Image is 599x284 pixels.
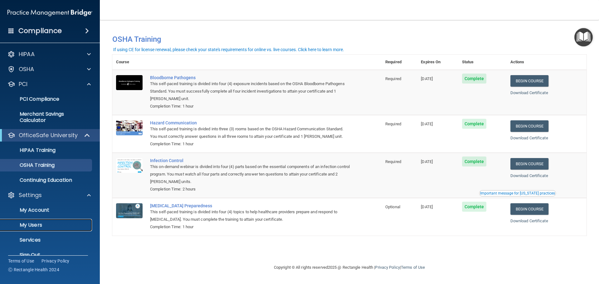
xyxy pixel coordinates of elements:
a: Begin Course [510,203,548,215]
span: [DATE] [421,159,433,164]
p: HIPAA Training [4,147,56,153]
div: This self-paced training is divided into four (4) exposure incidents based on the OSHA Bloodborne... [150,80,350,103]
a: Download Certificate [510,136,548,140]
span: [DATE] [421,205,433,209]
p: Settings [19,191,42,199]
p: HIPAA [19,51,35,58]
p: My Users [4,222,89,228]
span: Ⓒ Rectangle Health 2024 [8,267,59,273]
p: Merchant Savings Calculator [4,111,89,123]
p: PCI [19,80,27,88]
span: [DATE] [421,76,433,81]
button: If using CE for license renewal, please check your state's requirements for online vs. live cours... [112,46,345,53]
div: Completion Time: 1 hour [150,140,350,148]
p: PCI Compliance [4,96,89,102]
a: Privacy Policy [41,258,70,264]
a: OSHA [7,65,91,73]
span: Required [385,122,401,126]
div: This on-demand webinar is divided into four (4) parts based on the essential components of an inf... [150,163,350,185]
a: OfficeSafe University [7,132,90,139]
div: If using CE for license renewal, please check your state's requirements for online vs. live cours... [113,47,344,52]
span: [DATE] [421,122,433,126]
a: Infection Control [150,158,350,163]
a: Download Certificate [510,219,548,223]
a: Terms of Use [401,265,425,270]
p: Sign Out [4,252,89,258]
p: OSHA Training [4,162,55,168]
button: Read this if you are a dental practitioner in the state of CA [479,190,556,196]
h4: OSHA Training [112,35,587,44]
th: Course [112,55,146,70]
th: Actions [507,55,587,70]
a: HIPAA [7,51,91,58]
th: Status [458,55,507,70]
span: Complete [462,156,487,166]
p: OSHA [19,65,34,73]
button: Open Resource Center [574,28,593,46]
div: Copyright © All rights reserved 2025 @ Rectangle Health | | [236,258,463,277]
span: Required [385,76,401,81]
div: This self-paced training is divided into four (4) topics to help healthcare providers prepare and... [150,208,350,223]
th: Expires On [417,55,458,70]
a: [MEDICAL_DATA] Preparedness [150,203,350,208]
span: Complete [462,202,487,212]
div: This self-paced training is divided into three (3) rooms based on the OSHA Hazard Communication S... [150,125,350,140]
p: OfficeSafe University [19,132,78,139]
span: Complete [462,119,487,129]
div: Completion Time: 1 hour [150,223,350,231]
h4: Compliance [18,26,62,35]
div: Important message for [US_STATE] practices [480,191,555,195]
a: Bloodborne Pathogens [150,75,350,80]
div: Completion Time: 2 hours [150,185,350,193]
a: Begin Course [510,120,548,132]
p: My Account [4,207,89,213]
span: Required [385,159,401,164]
a: Download Certificate [510,173,548,178]
a: Settings [7,191,91,199]
span: Complete [462,74,487,84]
img: PMB logo [7,7,92,19]
a: Begin Course [510,158,548,170]
p: Continuing Education [4,177,89,183]
th: Required [382,55,417,70]
a: Terms of Use [8,258,34,264]
a: Download Certificate [510,90,548,95]
p: Services [4,237,89,243]
iframe: Drift Widget Chat Controller [491,240,592,265]
a: Hazard Communication [150,120,350,125]
a: Begin Course [510,75,548,87]
a: Privacy Policy [375,265,400,270]
div: Completion Time: 1 hour [150,103,350,110]
span: Optional [385,205,400,209]
a: PCI [7,80,91,88]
